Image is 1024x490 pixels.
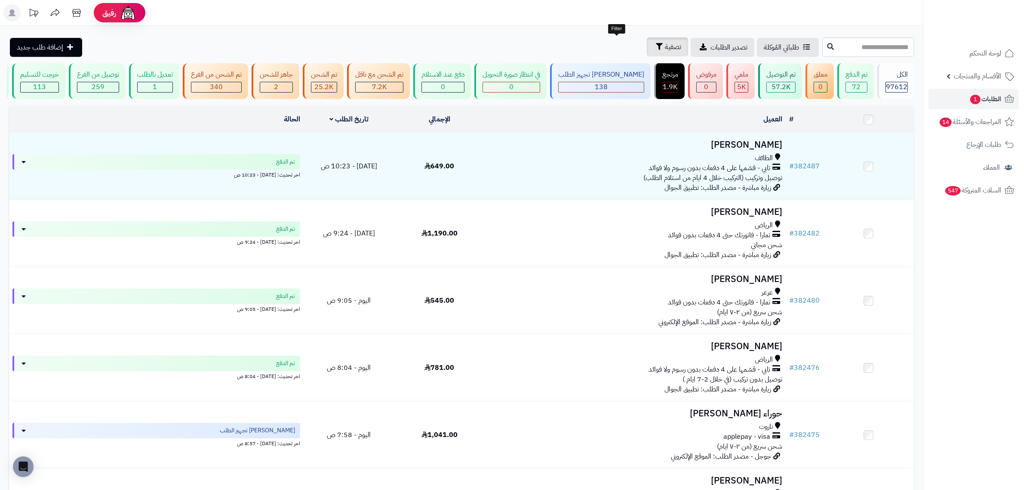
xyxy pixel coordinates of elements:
[345,63,412,99] a: تم الشحن مع ناقل 7.2K
[696,70,716,80] div: مرفوض
[321,161,377,171] span: [DATE] - 10:23 ص
[790,430,820,440] a: #382475
[644,173,783,183] span: توصيل وتركيب (التركيب خلال 4 ايام من استلام الطلب)
[191,70,242,80] div: تم الشحن من الفرع
[276,359,295,368] span: تم الدفع
[762,288,773,298] span: عرعر
[966,139,1001,151] span: طلبات الإرجاع
[548,63,652,99] a: [PERSON_NAME] تجهيز الطلب 138
[488,341,783,351] h3: [PERSON_NAME]
[12,438,300,447] div: اخر تحديث: [DATE] - 8:57 ص
[939,116,1001,128] span: المراجعات والأسئلة
[21,82,58,92] div: 113
[210,82,223,92] span: 340
[929,112,1019,132] a: المراجعات والأسئلة14
[509,82,514,92] span: 0
[92,82,105,92] span: 259
[260,82,292,92] div: 2
[983,161,1000,174] span: العملاء
[120,4,137,22] img: ai-face.png
[717,441,783,452] span: شحن سريع (من ٢-٧ ايام)
[559,82,644,92] div: 138
[647,37,688,56] button: تصفية
[260,70,293,80] div: جاهز للشحن
[77,70,119,80] div: توصيل من الفرع
[424,295,454,306] span: 545.00
[766,70,796,80] div: تم التوصيل
[649,365,771,375] span: تابي - قسّمها على 4 دفعات بدون رسوم ولا فوائد
[668,230,771,240] span: تمارا - فاتورتك حتى 4 دفعات بدون فوائد
[327,295,371,306] span: اليوم - 9:05 ص
[421,70,464,80] div: دفع عند الاستلام
[488,274,783,284] h3: [PERSON_NAME]
[755,220,773,230] span: الرياض
[665,384,772,394] span: زيارة مباشرة - مصدر الطلب: تطبيق الجوال
[311,70,337,80] div: تم الشحن
[659,317,772,327] span: زيارة مباشرة - مصدر الطلب: الموقع الإلكتروني
[488,207,783,217] h3: [PERSON_NAME]
[102,8,116,18] span: رفيق
[970,94,981,105] span: 1
[12,371,300,380] div: اخر تحديث: [DATE] - 8:04 ص
[755,153,773,163] span: الطائف
[790,295,820,306] a: #382480
[327,363,371,373] span: اليوم - 8:04 ص
[939,117,952,127] span: 14
[191,82,241,92] div: 340
[276,292,295,301] span: تم الدفع
[852,82,861,92] span: 72
[764,42,799,53] span: طلباتي المُوكلة
[356,82,403,92] div: 7222
[737,82,746,92] span: 5K
[790,295,794,306] span: #
[735,70,748,80] div: ملغي
[668,298,771,307] span: تمارا - فاتورتك حتى 4 دفعات بدون فوائد
[663,82,678,92] div: 1856
[966,14,1016,32] img: logo-2.png
[10,63,67,99] a: خرجت للتسليم 113
[846,82,867,92] div: 72
[790,228,820,239] a: #382482
[704,82,709,92] span: 0
[665,183,772,193] span: زيارة مباشرة - مصدر الطلب: تطبيق الجوال
[67,63,127,99] a: توصيل من الفرع 259
[790,114,794,124] a: #
[276,225,295,233] span: تم الدفع
[424,363,454,373] span: 781.00
[876,63,916,99] a: الكل97612
[756,63,804,99] a: تم التوصيل 57.2K
[20,70,59,80] div: خرجت للتسليم
[301,63,345,99] a: تم الشحن 25.2K
[663,82,678,92] span: 1.9K
[274,82,279,92] span: 2
[790,161,794,171] span: #
[945,186,962,196] span: 547
[488,140,783,150] h3: [PERSON_NAME]
[665,250,772,260] span: زيارة مباشرة - مصدر الطلب: تطبيق الجوال
[790,161,820,171] a: #382487
[33,82,46,92] span: 113
[220,426,295,435] span: [PERSON_NAME] تجهيز الطلب
[153,82,157,92] span: 1
[276,158,295,166] span: تم الدفع
[710,42,747,53] span: تصدير الطلبات
[814,82,827,92] div: 0
[751,240,783,250] span: شحن مجاني
[818,82,823,92] span: 0
[649,163,771,173] span: تابي - قسّمها على 4 دفعات بدون رسوم ولا فوائد
[329,114,369,124] a: تاريخ الطلب
[757,38,819,57] a: طلباتي المُوكلة
[595,82,608,92] span: 138
[724,432,771,442] span: applepay - visa
[23,4,44,24] a: تحديثات المنصة
[665,42,681,52] span: تصفية
[137,70,173,80] div: تعديل بالطلب
[764,114,783,124] a: العميل
[944,184,1001,196] span: السلات المتروكة
[422,82,464,92] div: 0
[424,161,454,171] span: 649.00
[138,82,172,92] div: 1
[691,38,754,57] a: تصدير الطلبات
[969,47,1001,59] span: لوحة التحكم
[886,70,908,80] div: الكل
